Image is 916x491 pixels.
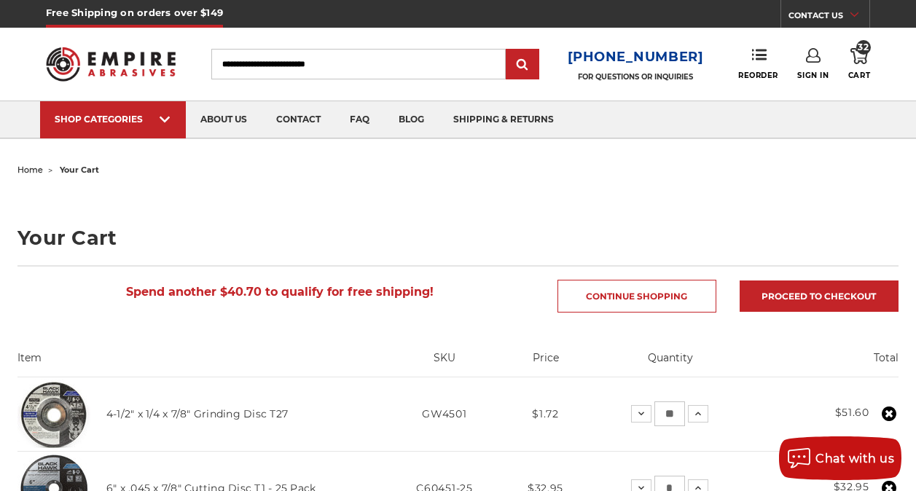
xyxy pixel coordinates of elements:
th: Price [506,350,584,377]
a: 32 Cart [848,48,870,80]
span: Chat with us [815,452,894,466]
span: 32 [856,40,871,55]
button: Chat with us [779,436,901,480]
span: Sign In [797,71,829,80]
a: about us [186,101,262,138]
a: home [17,165,43,175]
img: Empire Abrasives [46,39,176,90]
span: GW4501 [422,407,466,420]
a: Continue Shopping [557,280,716,313]
span: your cart [60,165,99,175]
a: [PHONE_NUMBER] [568,47,704,68]
img: BHA grinding wheels for 4.5 inch angle grinder [17,378,90,451]
a: faq [335,101,384,138]
a: 4-1/2" x 1/4 x 7/8" Grinding Disc T27 [106,407,288,420]
h1: Your Cart [17,228,899,248]
p: FOR QUESTIONS OR INQUIRIES [568,72,704,82]
a: Reorder [738,48,778,79]
th: Quantity [584,350,757,377]
a: CONTACT US [788,7,869,28]
th: Item [17,350,383,377]
th: SKU [383,350,506,377]
input: Submit [508,50,537,79]
a: blog [384,101,439,138]
div: SHOP CATEGORIES [55,114,171,125]
a: contact [262,101,335,138]
a: Proceed to checkout [740,280,899,312]
span: Reorder [738,71,778,80]
strong: $51.60 [835,406,869,419]
span: Cart [848,71,870,80]
span: $1.72 [532,407,559,420]
th: Total [757,350,899,377]
a: shipping & returns [439,101,568,138]
input: 4-1/2" x 1/4 x 7/8" Grinding Disc T27 Quantity: [654,401,685,426]
span: Spend another $40.70 to qualify for free shipping! [126,285,434,299]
